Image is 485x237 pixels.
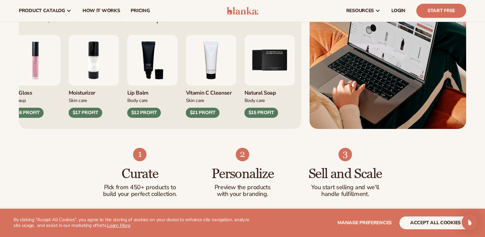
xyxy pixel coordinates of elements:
button: Manage preferences [337,216,392,229]
div: Natural Soap [245,86,295,97]
span: Manage preferences [337,219,392,226]
p: By clicking "Accept All Cookies", you agree to the storing of cookies on your device to enhance s... [13,217,253,229]
img: Nature bar of soap. [245,35,295,86]
div: Skin Care [69,97,119,104]
p: with your branding. [205,191,281,198]
a: Learn More [107,222,130,229]
p: handle fulfillment. [307,191,383,198]
span: pricing [131,8,150,13]
div: Moisturizer [69,86,119,97]
img: Moisturizing lotion. [69,35,119,86]
div: $12 PROFIT [127,108,161,118]
div: Makeup [10,97,61,104]
div: $17 PROFIT [69,108,102,118]
h3: Personalize [205,167,281,181]
img: Shopify Image 6 [338,148,352,161]
div: Open Intercom Messenger [462,214,478,230]
div: $15 PROFIT [245,108,278,118]
a: Start Free [416,4,466,18]
img: Pink lip gloss. [10,35,61,86]
h3: Sell and Scale [307,167,383,181]
div: 5 / 9 [245,35,295,118]
img: Smoothing lip balm. [127,35,178,86]
div: 4 / 9 [186,35,236,118]
div: $16 PROFIT [10,108,44,118]
div: 3 / 9 [127,35,178,118]
p: Preview the products [205,184,281,191]
span: product catalog [19,8,65,13]
h3: Curate [102,167,178,181]
button: accept all cookies [399,216,472,229]
div: Lip Gloss [10,86,61,97]
span: LOGIN [391,8,406,13]
p: Pick from 450+ products to build your perfect collection. [102,184,178,198]
div: $21 PROFIT [186,108,220,118]
img: Shopify Image 5 [236,148,249,161]
div: Body Care [245,97,295,104]
img: Vitamin c cleanser. [186,35,236,86]
img: Shopify Image 4 [133,148,147,161]
div: Skin Care [186,97,236,104]
p: You start selling and we'll [307,184,383,191]
div: Body Care [127,97,178,104]
span: resources [346,8,374,13]
div: Vitamin C Cleanser [186,86,236,97]
span: How It Works [83,8,120,13]
img: logo [227,7,259,15]
div: Lip Balm [127,86,178,97]
div: 2 / 9 [69,35,119,118]
div: 1 / 9 [10,35,61,118]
